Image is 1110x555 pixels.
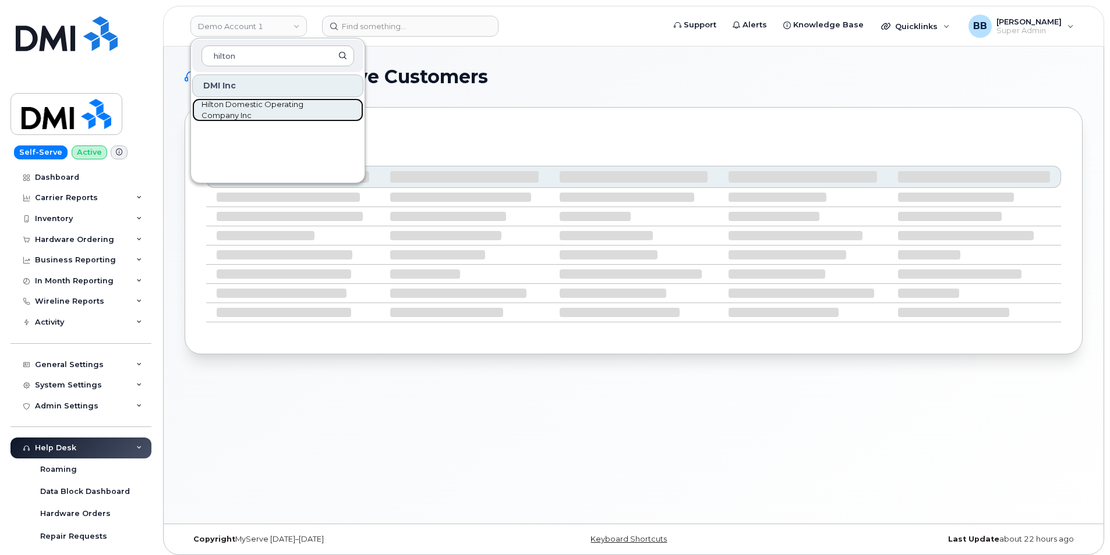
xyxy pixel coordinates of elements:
input: Search [202,45,354,66]
a: Keyboard Shortcuts [591,535,667,543]
div: about 22 hours ago [783,535,1083,544]
strong: Last Update [948,535,999,543]
div: DMI Inc [192,74,363,97]
div: MyServe [DATE]–[DATE] [185,535,484,544]
a: Hilton Domestic Operating Company Inc [192,98,363,122]
span: Hilton Domestic Operating Company Inc [202,99,335,122]
strong: Copyright [193,535,235,543]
